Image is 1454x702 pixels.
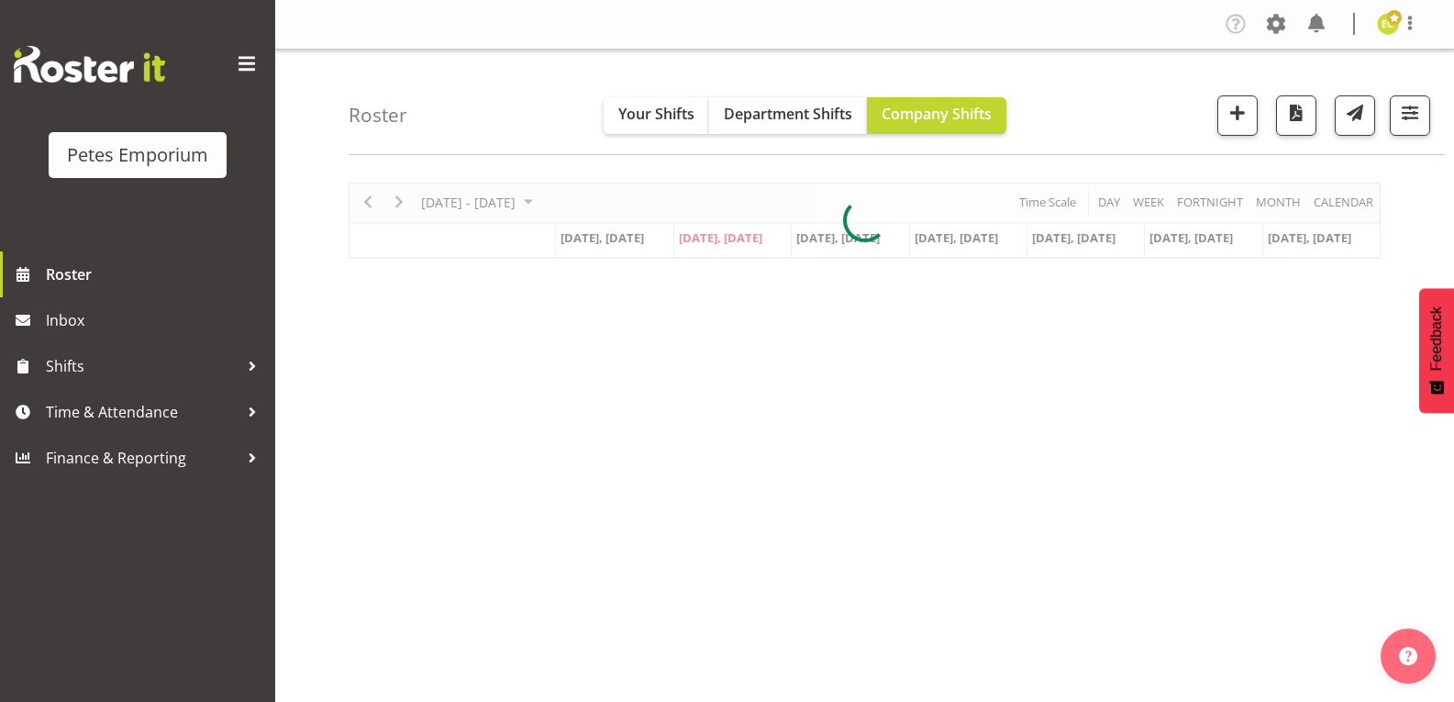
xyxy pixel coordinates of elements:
button: Add a new shift [1217,95,1258,136]
img: Rosterit website logo [14,46,165,83]
button: Send a list of all shifts for the selected filtered period to all rostered employees. [1335,95,1375,136]
button: Download a PDF of the roster according to the set date range. [1276,95,1316,136]
span: Company Shifts [882,104,992,124]
div: Petes Emporium [67,141,208,169]
button: Your Shifts [604,97,709,134]
img: emma-croft7499.jpg [1377,13,1399,35]
span: Your Shifts [618,104,694,124]
button: Feedback - Show survey [1419,288,1454,413]
button: Filter Shifts [1390,95,1430,136]
span: Time & Attendance [46,398,239,426]
span: Finance & Reporting [46,444,239,472]
h4: Roster [349,105,407,126]
span: Inbox [46,306,266,334]
span: Department Shifts [724,104,852,124]
button: Company Shifts [867,97,1006,134]
button: Department Shifts [709,97,867,134]
span: Shifts [46,352,239,380]
span: Roster [46,261,266,288]
span: Feedback [1428,306,1445,371]
img: help-xxl-2.png [1399,647,1417,665]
